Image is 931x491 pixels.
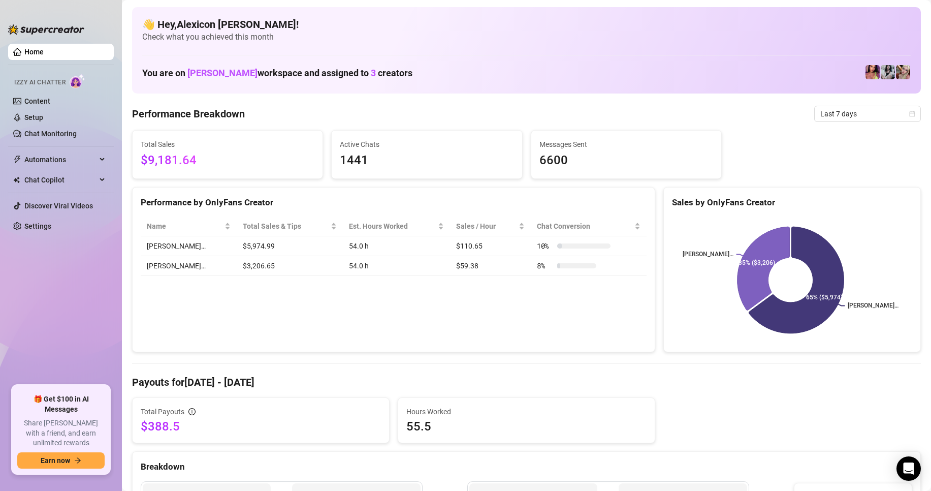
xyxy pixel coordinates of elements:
[142,17,911,32] h4: 👋 Hey, Alexicon [PERSON_NAME] !
[820,106,915,121] span: Last 7 days
[24,172,97,188] span: Chat Copilot
[539,151,713,170] span: 6600
[865,65,880,79] img: GODDESS
[141,236,237,256] td: [PERSON_NAME]…
[450,217,531,236] th: Sales / Hour
[539,139,713,150] span: Messages Sent
[8,24,84,35] img: logo-BBDzfeDw.svg
[141,256,237,276] td: [PERSON_NAME]…
[147,221,222,232] span: Name
[132,107,245,121] h4: Performance Breakdown
[672,196,912,209] div: Sales by OnlyFans Creator
[141,418,381,435] span: $388.5
[17,418,105,448] span: Share [PERSON_NAME] with a friend, and earn unlimited rewards
[406,406,647,417] span: Hours Worked
[13,156,21,164] span: thunderbolt
[74,457,81,464] span: arrow-right
[132,375,921,389] h4: Payouts for [DATE] - [DATE]
[24,151,97,168] span: Automations
[13,176,20,183] img: Chat Copilot
[909,111,915,117] span: calendar
[24,202,93,210] a: Discover Viral Videos
[371,68,376,78] span: 3
[187,68,258,78] span: [PERSON_NAME]
[683,251,733,258] text: [PERSON_NAME]…
[531,217,647,236] th: Chat Conversion
[14,78,66,87] span: Izzy AI Chatter
[237,256,343,276] td: $3,206.65
[406,418,647,435] span: 55.5
[537,240,553,252] span: 10 %
[142,32,911,43] span: Check what you achieved this month
[343,256,450,276] td: 54.0 h
[141,139,314,150] span: Total Sales
[24,97,50,105] a: Content
[896,456,921,481] div: Open Intercom Messenger
[24,48,44,56] a: Home
[340,151,513,170] span: 1441
[848,302,899,310] text: [PERSON_NAME]…
[349,221,436,232] div: Est. Hours Worked
[881,65,895,79] img: Sadie
[141,460,912,474] div: Breakdown
[343,236,450,256] td: 54.0 h
[41,456,70,465] span: Earn now
[450,256,531,276] td: $59.38
[142,68,412,79] h1: You are on workspace and assigned to creators
[340,139,513,150] span: Active Chats
[17,394,105,414] span: 🎁 Get $100 in AI Messages
[537,260,553,271] span: 8 %
[896,65,910,79] img: Anna
[70,74,85,88] img: AI Chatter
[243,221,329,232] span: Total Sales & Tips
[141,151,314,170] span: $9,181.64
[237,217,343,236] th: Total Sales & Tips
[24,113,43,121] a: Setup
[24,222,51,230] a: Settings
[141,196,647,209] div: Performance by OnlyFans Creator
[537,221,632,232] span: Chat Conversion
[450,236,531,256] td: $110.65
[17,452,105,469] button: Earn nowarrow-right
[188,408,196,415] span: info-circle
[24,130,77,138] a: Chat Monitoring
[237,236,343,256] td: $5,974.99
[456,221,517,232] span: Sales / Hour
[141,406,184,417] span: Total Payouts
[141,217,237,236] th: Name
